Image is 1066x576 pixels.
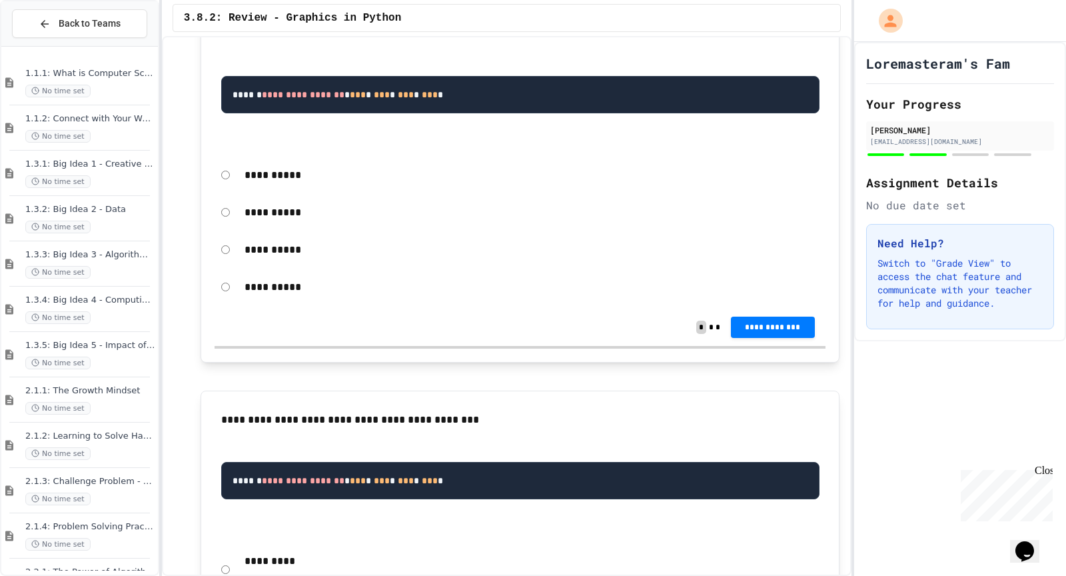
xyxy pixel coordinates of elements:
div: My Account [865,5,906,36]
h3: Need Help? [877,235,1043,251]
h2: Assignment Details [866,173,1054,192]
div: [EMAIL_ADDRESS][DOMAIN_NAME] [870,137,1050,147]
span: 2.1.2: Learning to Solve Hard Problems [25,431,155,442]
span: 2.1.3: Challenge Problem - The Bridge [25,476,155,487]
iframe: chat widget [1010,523,1053,563]
span: 3.8.2: Review - Graphics in Python [184,10,401,26]
div: Chat with us now!Close [5,5,92,85]
span: 1.3.5: Big Idea 5 - Impact of Computing [25,340,155,351]
span: 1.1.2: Connect with Your World [25,113,155,125]
span: 2.1.4: Problem Solving Practice [25,521,155,533]
span: 1.3.2: Big Idea 2 - Data [25,204,155,215]
iframe: chat widget [955,465,1053,521]
span: 1.3.1: Big Idea 1 - Creative Development [25,159,155,170]
div: No due date set [866,197,1054,213]
span: 1.3.4: Big Idea 4 - Computing Systems and Networks [25,295,155,306]
span: No time set [25,357,91,369]
span: 2.1.1: The Growth Mindset [25,385,155,397]
span: No time set [25,538,91,551]
span: No time set [25,130,91,143]
span: No time set [25,447,91,460]
span: No time set [25,85,91,97]
span: Back to Teams [59,17,121,31]
span: No time set [25,221,91,233]
button: Back to Teams [12,9,147,38]
div: [PERSON_NAME] [870,124,1050,136]
span: No time set [25,493,91,505]
span: No time set [25,311,91,324]
h1: Loremasteram's Fam [866,54,1010,73]
span: No time set [25,402,91,415]
p: Switch to "Grade View" to access the chat feature and communicate with your teacher for help and ... [877,257,1043,310]
span: No time set [25,266,91,279]
span: No time set [25,175,91,188]
h2: Your Progress [866,95,1054,113]
span: 1.1.1: What is Computer Science? [25,68,155,79]
span: 1.3.3: Big Idea 3 - Algorithms and Programming [25,249,155,261]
